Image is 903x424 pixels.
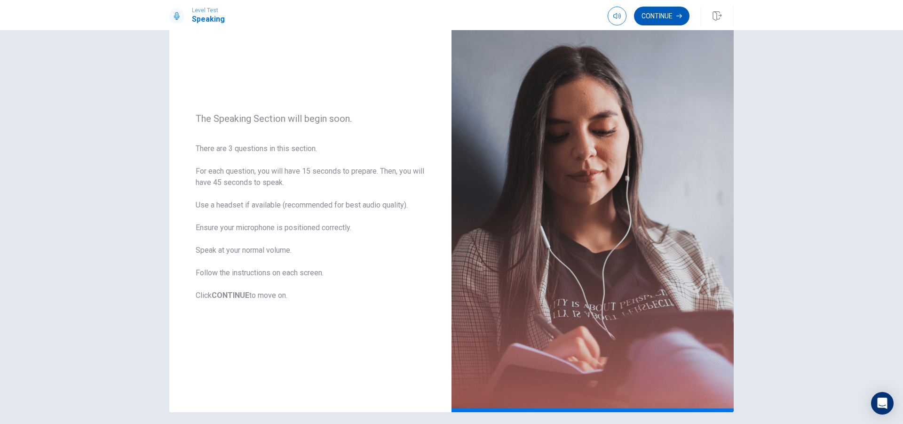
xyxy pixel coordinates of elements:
img: speaking intro [451,2,734,412]
span: The Speaking Section will begin soon. [196,113,425,124]
button: Continue [634,7,689,25]
b: CONTINUE [212,291,249,300]
div: Open Intercom Messenger [871,392,894,415]
h1: Speaking [192,14,225,25]
span: Level Test [192,7,225,14]
span: There are 3 questions in this section. For each question, you will have 15 seconds to prepare. Th... [196,143,425,301]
